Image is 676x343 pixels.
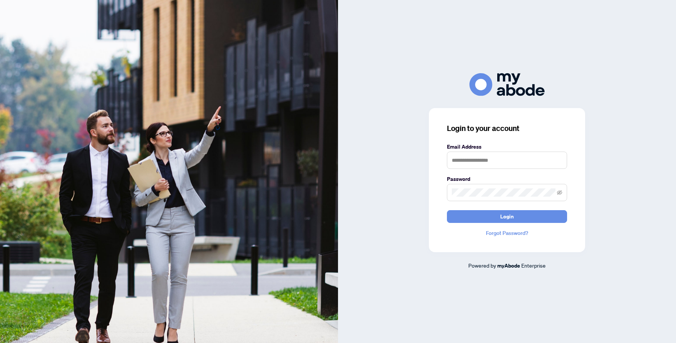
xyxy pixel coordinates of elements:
span: Powered by [468,262,496,269]
button: Login [447,210,567,223]
label: Password [447,175,567,183]
span: Enterprise [521,262,546,269]
img: ma-logo [469,73,545,96]
h3: Login to your account [447,123,567,134]
span: eye-invisible [557,190,562,195]
a: myAbode [497,262,520,270]
label: Email Address [447,143,567,151]
a: Forgot Password? [447,229,567,237]
span: Login [500,211,514,223]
